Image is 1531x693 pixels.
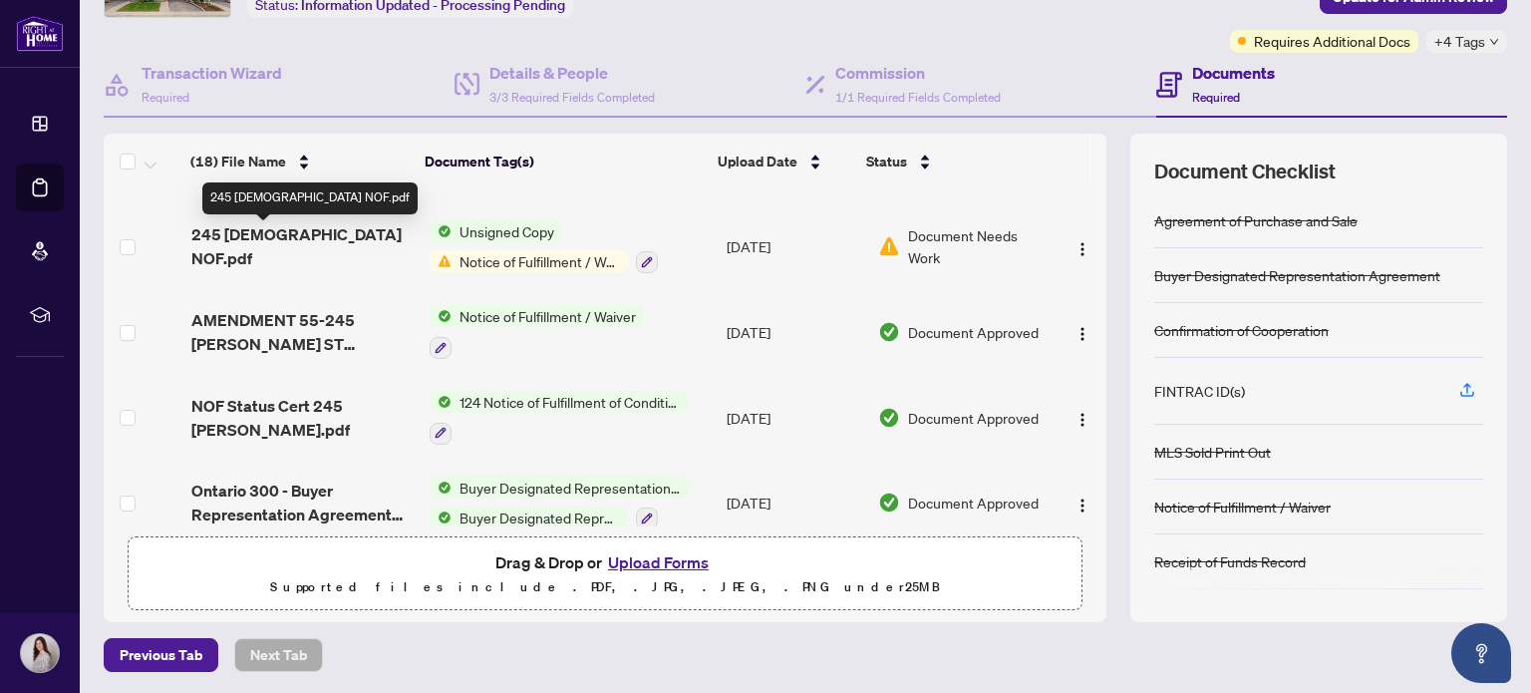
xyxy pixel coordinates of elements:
span: Drag & Drop or [495,549,715,575]
button: Status IconBuyer Designated Representation AgreementStatus IconBuyer Designated Representation Ag... [430,477,688,530]
div: 245 [DEMOGRAPHIC_DATA] NOF.pdf [202,182,418,214]
th: Upload Date [710,134,858,189]
span: (18) File Name [190,151,286,173]
span: Requires Additional Docs [1254,30,1410,52]
span: Ontario 300 - Buyer Representation Agreement Authority for Purchase or Lease.pdf [191,479,414,526]
span: 245 [DEMOGRAPHIC_DATA] NOF.pdf [191,222,414,270]
button: Next Tab [234,638,323,672]
img: Status Icon [430,250,452,272]
button: Logo [1067,402,1098,434]
button: Logo [1067,487,1098,519]
span: 1/1 Required Fields Completed [835,90,1001,105]
span: +4 Tags [1434,30,1485,53]
img: Status Icon [430,305,452,327]
button: Logo [1067,316,1098,348]
td: [DATE] [719,289,870,375]
span: Unsigned Copy [452,220,562,242]
button: Open asap [1451,623,1511,683]
span: NOF Status Cert 245 [PERSON_NAME].pdf [191,394,414,442]
span: 124 Notice of Fulfillment of Condition(s) - Agreement of Purchase and Sale [452,391,688,413]
img: Document Status [878,492,900,514]
span: 3/3 Required Fields Completed [489,90,655,105]
img: Logo [1074,241,1090,257]
span: Document Checklist [1154,158,1336,185]
span: Buyer Designated Representation Agreement [452,477,688,499]
span: Upload Date [718,151,797,173]
span: Document Needs Work [908,224,1046,268]
span: Buyer Designated Representation Agreement [452,507,628,528]
span: Required [142,90,189,105]
div: FINTRAC ID(s) [1154,380,1245,402]
img: Document Status [878,321,900,343]
img: Status Icon [430,391,452,413]
div: Confirmation of Cooperation [1154,319,1329,341]
div: Notice of Fulfillment / Waiver [1154,496,1331,518]
button: Logo [1067,230,1098,262]
img: Logo [1074,498,1090,514]
span: Required [1192,90,1240,105]
img: logo [16,15,64,52]
span: Document Approved [908,492,1039,514]
span: AMENDMENT 55-245 [PERSON_NAME] ST CAMBRIDGE - acknowledged and accepted.pdf [191,308,414,356]
span: Notice of Fulfillment / Waiver [452,305,644,327]
span: down [1489,37,1499,47]
th: (18) File Name [182,134,417,189]
div: MLS Sold Print Out [1154,441,1271,463]
img: Status Icon [430,477,452,499]
h4: Documents [1192,61,1275,85]
td: [DATE] [719,375,870,461]
span: Drag & Drop orUpload FormsSupported files include .PDF, .JPG, .JPEG, .PNG under25MB [129,537,1081,611]
p: Supported files include .PDF, .JPG, .JPEG, .PNG under 25 MB [141,575,1070,599]
span: Document Approved [908,321,1039,343]
img: Status Icon [430,220,452,242]
div: Agreement of Purchase and Sale [1154,209,1358,231]
img: Profile Icon [21,634,59,672]
th: Document Tag(s) [417,134,710,189]
button: Previous Tab [104,638,218,672]
div: Receipt of Funds Record [1154,550,1306,572]
h4: Transaction Wizard [142,61,282,85]
img: Logo [1074,326,1090,342]
span: Previous Tab [120,639,202,671]
img: Document Status [878,235,900,257]
button: Status Icon124 Notice of Fulfillment of Condition(s) - Agreement of Purchase and Sale [430,391,688,445]
button: Upload Forms [602,549,715,575]
h4: Commission [835,61,1001,85]
span: Document Approved [908,407,1039,429]
img: Logo [1074,412,1090,428]
button: Status IconNotice of Fulfillment / Waiver [430,305,644,359]
img: Document Status [878,407,900,429]
img: Status Icon [430,507,452,528]
span: Notice of Fulfillment / Waiver [452,250,628,272]
h4: Details & People [489,61,655,85]
th: Status [858,134,1040,189]
td: [DATE] [719,204,870,290]
span: Status [866,151,907,173]
div: Buyer Designated Representation Agreement [1154,264,1440,286]
button: Status IconUnsigned CopyStatus IconNotice of Fulfillment / Waiver [430,220,658,274]
td: [DATE] [719,461,870,546]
